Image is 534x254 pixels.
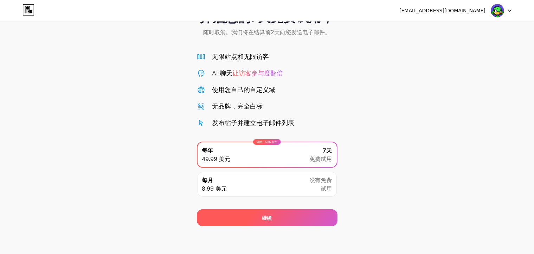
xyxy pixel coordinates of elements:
[212,68,283,78] div: AI 聊天
[399,7,485,14] div: [EMAIL_ADDRESS][DOMAIN_NAME]
[233,69,283,77] span: 让访客参与度翻倍
[212,52,269,61] div: 无限站点和无限访客
[212,85,276,94] div: 使用您自己的自定义域
[202,155,231,163] span: 49.99 美元
[262,214,272,222] div: 继续
[202,176,213,184] span: 每月
[253,139,281,145] div: 限时：50% 折扣
[202,146,213,155] span: 每年
[323,146,332,155] span: 7天
[212,118,295,128] div: 发布帖子并建立电子邮件列表
[491,4,504,17] img: feyoro1782
[200,10,334,24] span: 开启您的7天免费试用，
[202,184,227,193] span: 8.99 美元
[310,155,332,163] span: 免费试用
[321,184,332,193] span: 试用
[212,101,263,111] div: 无品牌，完全白标
[204,28,331,36] span: 随时取消。我们将在结算前2天向您发送电子邮件。
[310,176,332,184] span: 没有免费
